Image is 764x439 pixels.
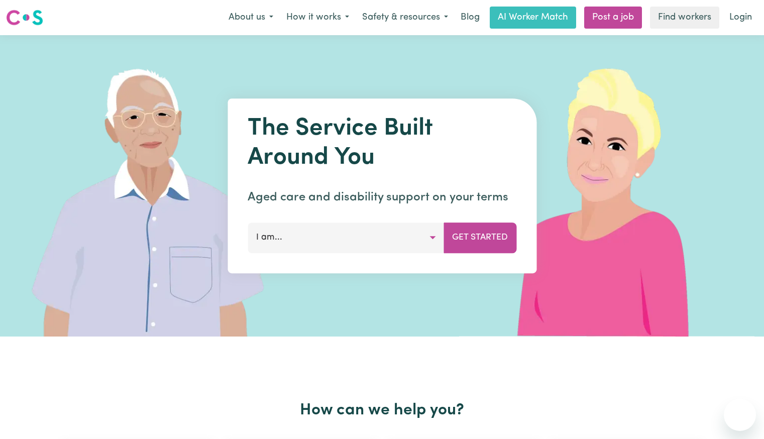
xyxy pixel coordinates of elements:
[6,6,43,29] a: Careseekers logo
[248,115,516,172] h1: The Service Built Around You
[222,7,280,28] button: About us
[280,7,356,28] button: How it works
[723,7,758,29] a: Login
[650,7,719,29] a: Find workers
[444,223,516,253] button: Get Started
[57,401,708,420] h2: How can we help you?
[248,223,444,253] button: I am...
[248,188,516,206] p: Aged care and disability support on your terms
[6,9,43,27] img: Careseekers logo
[490,7,576,29] a: AI Worker Match
[724,399,756,431] iframe: Button to launch messaging window
[356,7,455,28] button: Safety & resources
[455,7,486,29] a: Blog
[584,7,642,29] a: Post a job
